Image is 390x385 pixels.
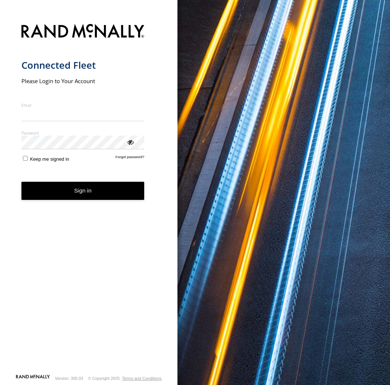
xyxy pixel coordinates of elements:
h2: Please Login to Your Account [21,77,145,85]
input: Keep me signed in [23,156,28,161]
a: Terms and Conditions [122,376,162,381]
div: Version: 305.03 [55,376,83,381]
div: © Copyright 2025 - [88,376,162,381]
a: Forgot password? [116,155,145,162]
img: Rand McNally [21,23,145,41]
form: main [21,20,156,374]
div: ViewPassword [126,138,134,146]
label: Email [21,102,145,108]
span: Keep me signed in [30,156,69,162]
label: Password [21,130,145,136]
button: Sign in [21,182,145,200]
h1: Connected Fleet [21,59,145,71]
a: Visit our Website [16,375,50,382]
